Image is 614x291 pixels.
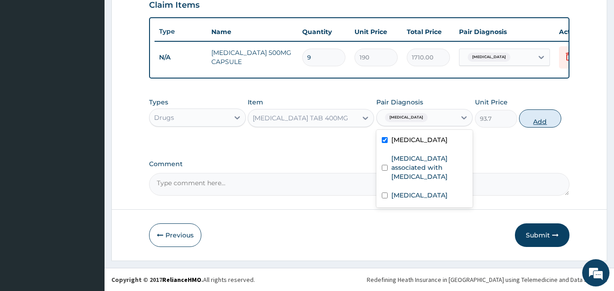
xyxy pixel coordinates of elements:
[162,276,201,284] a: RelianceHMO
[519,109,561,128] button: Add
[350,23,402,41] th: Unit Price
[468,53,510,62] span: [MEDICAL_DATA]
[149,99,168,106] label: Types
[111,276,203,284] strong: Copyright © 2017 .
[207,44,298,71] td: [MEDICAL_DATA] 500MG CAPSULE
[149,223,201,247] button: Previous
[475,98,508,107] label: Unit Price
[391,191,448,200] label: [MEDICAL_DATA]
[391,135,448,144] label: [MEDICAL_DATA]
[47,51,153,63] div: Chat with us now
[454,23,554,41] th: Pair Diagnosis
[402,23,454,41] th: Total Price
[391,154,468,181] label: [MEDICAL_DATA] associated with [MEDICAL_DATA]
[253,113,348,123] div: [MEDICAL_DATA] TAB 400MG
[155,23,207,40] th: Type
[155,49,207,66] td: N/A
[248,98,263,107] label: Item
[105,268,614,291] footer: All rights reserved.
[149,0,200,10] h3: Claim Items
[149,160,570,168] label: Comment
[367,275,607,284] div: Redefining Heath Insurance in [GEOGRAPHIC_DATA] using Telemedicine and Data Science!
[154,113,174,122] div: Drugs
[53,88,125,179] span: We're online!
[149,5,171,26] div: Minimize live chat window
[5,194,173,226] textarea: Type your message and hit 'Enter'
[207,23,298,41] th: Name
[385,113,428,122] span: [MEDICAL_DATA]
[515,223,569,247] button: Submit
[17,45,37,68] img: d_794563401_company_1708531726252_794563401
[554,23,600,41] th: Actions
[298,23,350,41] th: Quantity
[376,98,423,107] label: Pair Diagnosis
